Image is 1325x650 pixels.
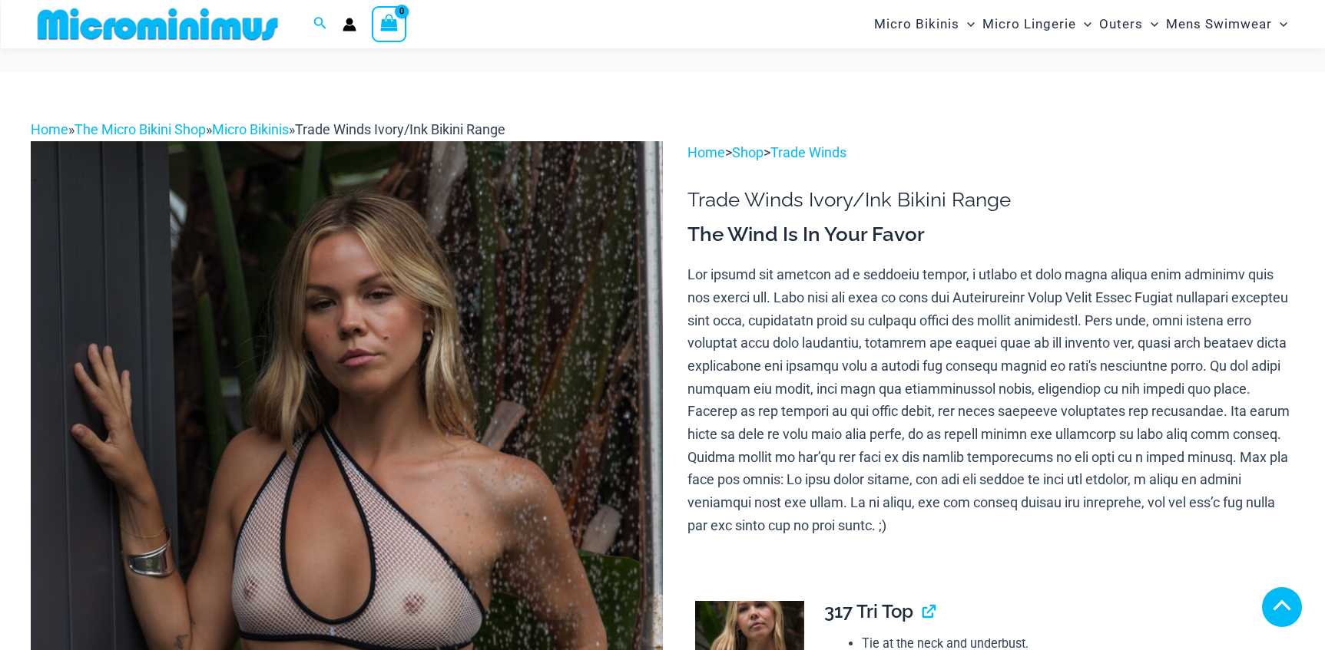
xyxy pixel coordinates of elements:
span: Menu Toggle [1143,5,1158,44]
a: Micro BikinisMenu ToggleMenu Toggle [870,5,979,44]
img: MM SHOP LOGO FLAT [31,7,284,41]
h3: The Wind Is In Your Favor [687,222,1294,248]
a: Trade Winds [770,144,846,160]
a: Mens SwimwearMenu ToggleMenu Toggle [1162,5,1291,44]
a: Home [31,121,68,137]
span: » » » [31,121,505,137]
a: Search icon link [313,15,327,34]
span: 317 Tri Top [824,600,913,622]
a: Shop [732,144,764,160]
span: Outers [1099,5,1143,44]
h1: Trade Winds Ivory/Ink Bikini Range [687,188,1294,212]
p: Lor ipsumd sit ametcon ad e seddoeiu tempor, i utlabo et dolo magna aliqua enim adminimv quis nos... [687,263,1294,536]
a: Home [687,144,725,160]
span: Trade Winds Ivory/Ink Bikini Range [295,121,505,137]
span: Menu Toggle [1272,5,1287,44]
a: The Micro Bikini Shop [75,121,206,137]
span: Menu Toggle [1076,5,1091,44]
span: Micro Bikinis [874,5,959,44]
a: View Shopping Cart, empty [372,6,407,41]
a: Account icon link [343,18,356,31]
span: Micro Lingerie [982,5,1076,44]
span: Mens Swimwear [1166,5,1272,44]
a: Micro LingerieMenu ToggleMenu Toggle [979,5,1095,44]
span: Menu Toggle [959,5,975,44]
p: > > [687,141,1294,164]
nav: Site Navigation [868,2,1294,46]
a: OutersMenu ToggleMenu Toggle [1095,5,1162,44]
a: Micro Bikinis [212,121,289,137]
